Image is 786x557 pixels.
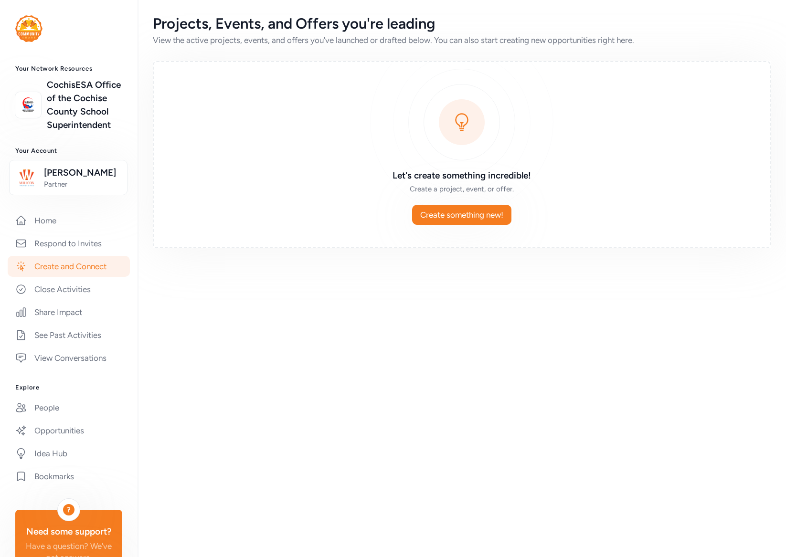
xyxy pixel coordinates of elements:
[63,504,74,515] div: ?
[420,209,503,221] span: Create something new!
[324,169,599,182] h3: Let's create something incredible!
[8,256,130,277] a: Create and Connect
[8,347,130,368] a: View Conversations
[8,325,130,346] a: See Past Activities
[412,205,511,225] button: Create something new!
[8,233,130,254] a: Respond to Invites
[44,166,121,179] span: [PERSON_NAME]
[15,65,122,73] h3: Your Network Resources
[15,147,122,155] h3: Your Account
[18,95,39,116] img: logo
[8,397,130,418] a: People
[153,34,771,46] div: View the active projects, events, and offers you've launched or drafted below. You can also start...
[8,210,130,231] a: Home
[23,525,115,538] div: Need some support?
[324,184,599,194] div: Create a project, event, or offer.
[15,384,122,391] h3: Explore
[153,15,771,32] div: Projects, Events, and Offers you're leading
[8,466,130,487] a: Bookmarks
[15,15,42,42] img: logo
[8,302,130,323] a: Share Impact
[9,160,127,195] button: [PERSON_NAME]Partner
[8,443,130,464] a: Idea Hub
[8,279,130,300] a: Close Activities
[8,420,130,441] a: Opportunities
[44,179,121,189] span: Partner
[47,78,122,132] a: CochisESA Office of the Cochise County School Superintendent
